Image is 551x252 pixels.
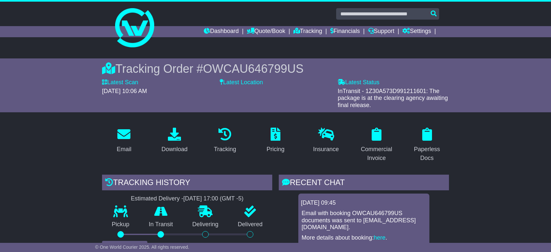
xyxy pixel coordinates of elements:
[409,145,445,163] div: Paperless Docs
[183,221,228,228] p: Delivering
[359,145,394,163] div: Commercial Invoice
[139,221,183,228] p: In Transit
[102,62,449,76] div: Tracking Order #
[102,79,138,86] label: Latest Scan
[247,26,285,37] a: Quote/Book
[157,125,192,156] a: Download
[293,26,322,37] a: Tracking
[405,125,449,165] a: Paperless Docs
[228,221,273,228] p: Delivered
[262,125,289,156] a: Pricing
[161,145,187,154] div: Download
[210,125,240,156] a: Tracking
[102,221,139,228] p: Pickup
[368,26,395,37] a: Support
[203,62,304,75] span: OWCAU646799US
[338,79,380,86] label: Latest Status
[279,175,449,192] div: RECENT CHAT
[374,234,385,241] a: here
[338,88,448,108] span: InTransit - 1Z30A573D991211601: The package is at the clearing agency awaiting final release.
[102,195,272,202] div: Estimated Delivery -
[309,125,343,156] a: Insurance
[330,26,360,37] a: Financials
[402,26,431,37] a: Settings
[204,26,239,37] a: Dashboard
[220,79,263,86] label: Latest Location
[266,145,284,154] div: Pricing
[301,199,427,207] div: [DATE] 09:45
[302,210,426,231] p: Email with booking OWCAU646799US documents was sent to [EMAIL_ADDRESS][DOMAIN_NAME].
[313,145,339,154] div: Insurance
[112,125,136,156] a: Email
[102,88,147,94] span: [DATE] 10:06 AM
[302,234,426,242] p: More details about booking: .
[354,125,398,165] a: Commercial Invoice
[95,244,189,250] span: © One World Courier 2025. All rights reserved.
[102,175,272,192] div: Tracking history
[214,145,236,154] div: Tracking
[183,195,243,202] div: [DATE] 17:00 (GMT -5)
[117,145,131,154] div: Email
